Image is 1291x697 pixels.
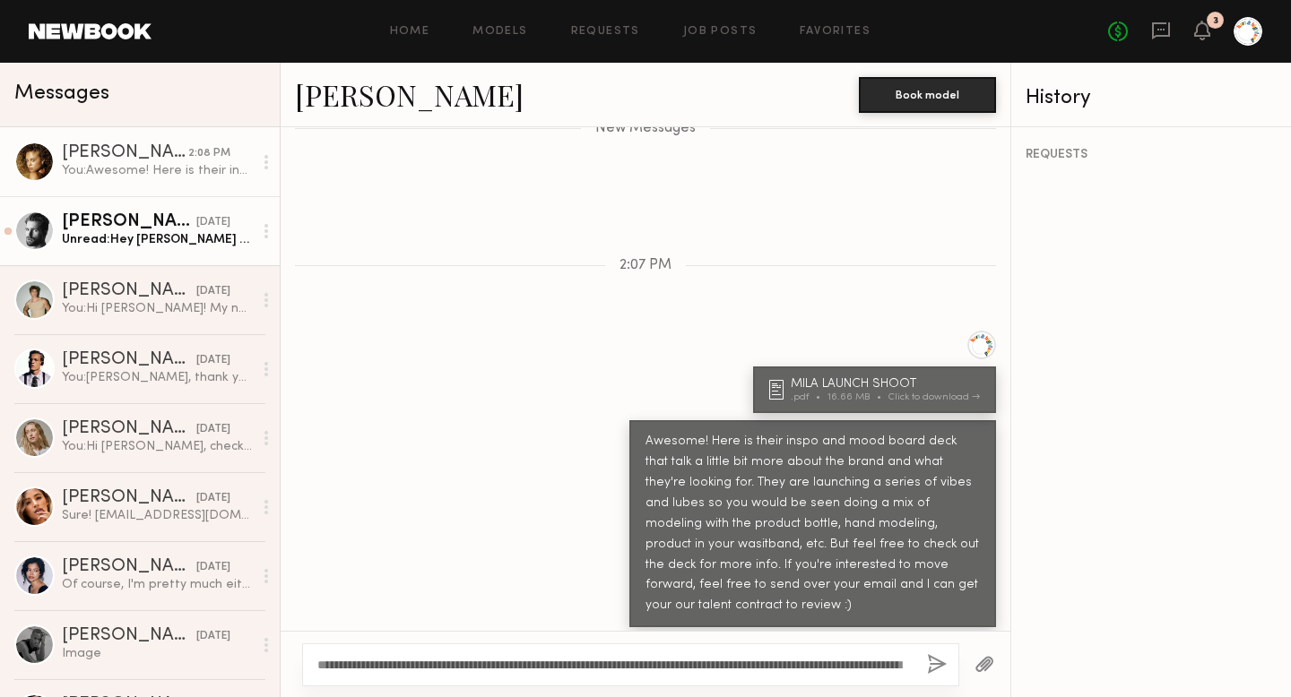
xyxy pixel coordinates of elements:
div: [PERSON_NAME] [62,558,196,576]
a: Home [390,26,430,38]
span: New Messages [595,121,696,136]
a: [PERSON_NAME] [295,75,524,114]
div: [DATE] [196,214,230,231]
div: [DATE] [196,283,230,300]
a: Job Posts [683,26,758,38]
div: 16.66 MB [827,392,888,402]
div: Image [62,645,253,662]
div: [PERSON_NAME] [62,282,196,300]
div: Click to download [888,392,980,402]
a: Favorites [800,26,871,38]
div: [PERSON_NAME] [62,627,196,645]
div: You: Hi [PERSON_NAME], checking in on this! Thank you! [62,438,253,455]
button: Book model [859,77,996,113]
div: Sure! [EMAIL_ADDRESS][DOMAIN_NAME] [62,507,253,524]
a: Models [472,26,527,38]
div: [PERSON_NAME] [62,489,196,507]
div: You: Awesome! Here is their inspo and mood board deck that talk a little bit more about the brand... [62,162,253,179]
div: REQUESTS [1026,149,1277,161]
div: [DATE] [196,628,230,645]
div: [DATE] [196,490,230,507]
div: History [1026,88,1277,108]
div: Awesome! Here is their inspo and mood board deck that talk a little bit more about the brand and ... [645,432,980,617]
div: [DATE] [196,352,230,369]
div: [DATE] [196,559,230,576]
div: [PERSON_NAME] [62,213,196,231]
div: Unread: Hey [PERSON_NAME] thanks for reaching out! What is the product and what would the shoot e... [62,231,253,248]
a: Book model [859,86,996,101]
span: Messages [14,83,109,104]
div: [PERSON_NAME] [62,351,196,369]
div: [PERSON_NAME] [62,144,188,162]
div: .pdf [791,392,827,402]
div: [DATE] [196,421,230,438]
div: Of course, I'm pretty much either a small or extra small in tops and a small in bottoms but here ... [62,576,253,593]
div: [PERSON_NAME] [62,420,196,438]
a: Requests [571,26,640,38]
div: You: [PERSON_NAME], thank you for getting back to me, [PERSON_NAME]! [62,369,253,386]
a: MILA LAUNCH SHOOT.pdf16.66 MBClick to download [769,378,985,402]
div: You: Hi [PERSON_NAME]! My name is [PERSON_NAME] – I work at a creative agency in [GEOGRAPHIC_DATA... [62,300,253,317]
div: 2:08 PM [188,145,230,162]
div: MILA LAUNCH SHOOT [791,378,985,391]
span: 2:07 PM [620,258,671,273]
div: 3 [1213,16,1218,26]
